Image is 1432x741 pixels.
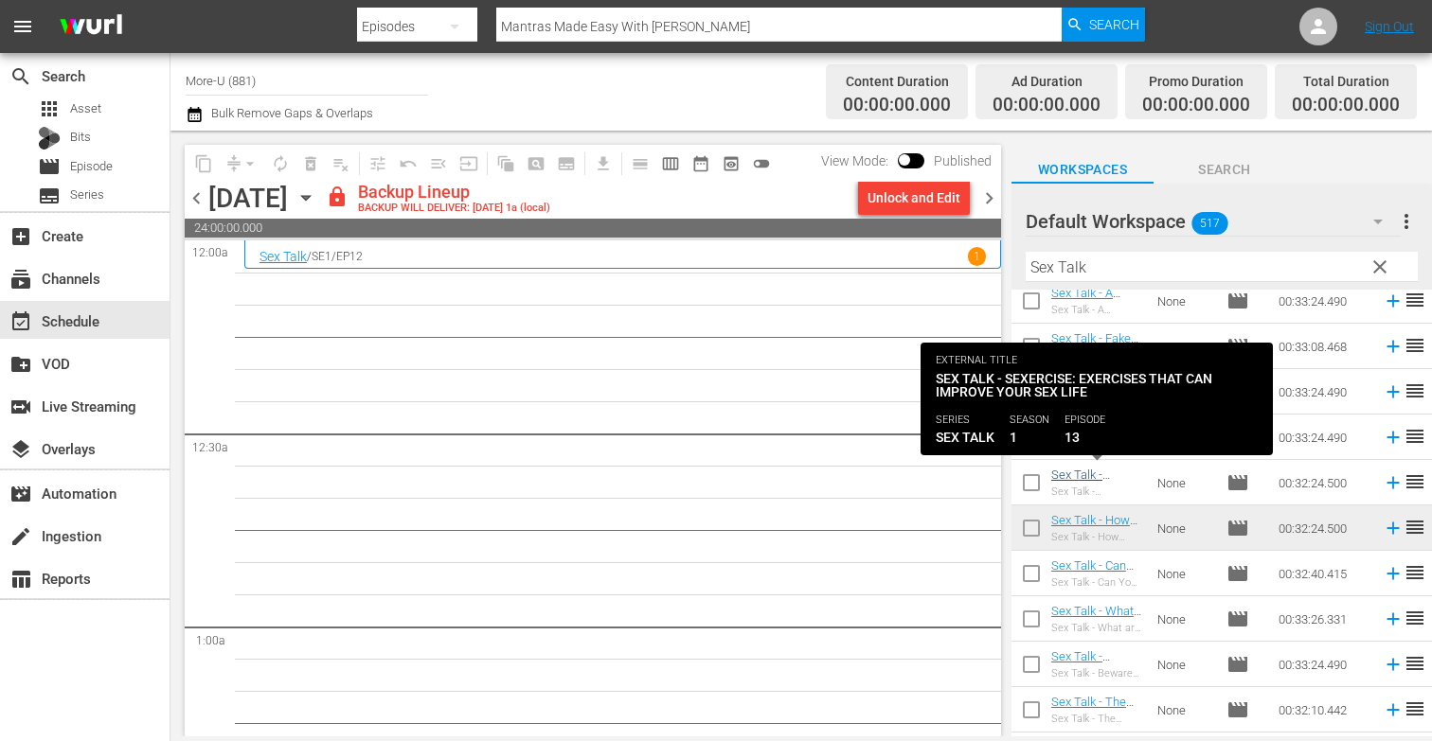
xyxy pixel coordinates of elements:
td: None [1150,505,1219,551]
td: 00:33:24.490 [1271,642,1375,687]
svg: Add to Schedule [1383,427,1404,448]
svg: Add to Schedule [1383,381,1404,402]
td: 00:32:24.500 [1271,460,1375,505]
svg: Add to Schedule [1383,518,1404,538]
a: Sex Talk - How Kissing Can Change Your Sex Life (S1E12) [1051,513,1138,570]
span: Episode [1226,471,1249,494]
span: VOD [9,353,32,376]
a: Sign Out [1365,19,1414,34]
span: Overlays [9,438,32,461]
a: Sex Talk - How Often Do Men Think About Sex? (S1E16) [1051,377,1137,433]
svg: Add to Schedule [1383,563,1404,584]
div: BACKUP WILL DELIVER: [DATE] 1a (local) [358,203,550,215]
span: 517 [1191,203,1227,243]
td: None [1150,415,1219,460]
span: Schedule [9,310,32,333]
td: None [1150,460,1219,505]
span: Episode [70,157,113,176]
div: Sex Talk - Beware of Casual Sex on Vacation [1051,667,1142,679]
span: Published [924,153,1001,168]
span: reorder [1404,652,1426,675]
span: Reports [9,568,32,591]
a: Sex Talk [260,249,307,264]
div: Content Duration [843,68,951,95]
button: more_vert [1395,199,1418,244]
p: EP12 [336,250,363,263]
span: Episode [1226,380,1249,403]
span: Episode [1226,698,1249,721]
span: Copy Lineup [188,149,219,179]
a: Sex Talk - Beware of Casual Sex on Vacation (S1E9) [1051,649,1137,706]
span: Episode [1226,608,1249,630]
span: reorder [1404,334,1426,357]
span: Series [70,185,104,204]
div: Sex Talk - How Often Do Men Think About Sex? [1051,395,1142,407]
span: 00:00:00.000 [1142,95,1250,116]
p: / [307,250,312,263]
span: 00:00:00.000 [1292,95,1400,116]
span: clear [1369,256,1391,278]
span: Asset [70,99,101,118]
span: reorder [1404,289,1426,311]
span: more_vert [1395,210,1418,233]
td: None [1150,324,1219,369]
td: None [1150,596,1219,642]
div: Sex Talk - Can You Want Too Much Sex? [1051,576,1142,589]
span: Search [9,65,32,88]
button: Search [1062,8,1145,42]
button: Unlock and Edit [858,181,970,215]
span: Create [9,225,32,248]
td: 00:33:24.490 [1271,278,1375,324]
span: Episode [38,155,61,178]
div: Sex Talk - Sexercise: Exercises That Can Improve Your Sex Life [1051,485,1142,498]
span: chevron_left [185,186,208,210]
span: Episode [1226,290,1249,312]
span: 00:00:00.000 [843,95,951,116]
span: lock [326,185,349,208]
p: Sex Talk - How Kissing Can Change Your Sex Life (S1E12) [260,266,986,284]
span: toggle_off [752,154,771,173]
span: preview_outlined [722,154,741,173]
div: Unlock and Edit [868,181,960,215]
span: 00:00:00.000 [993,95,1101,116]
div: Promo Duration [1142,68,1250,95]
span: Episode [1226,335,1249,358]
span: Workspaces [1011,158,1154,182]
span: Automation [9,483,32,505]
span: chevron_right [977,186,1001,210]
div: Backup Lineup [358,182,550,203]
span: reorder [1404,379,1426,402]
div: Total Duration [1292,68,1400,95]
a: Sex Talk - Can You Want Too Much Sex? (S1E11) [1051,558,1134,615]
td: None [1150,369,1219,415]
div: Sex Talk - Fake Orgasms: Bad for Women & Men [1051,349,1142,362]
span: Ingestion [9,525,32,548]
span: Episode [1226,517,1249,539]
span: Asset [38,97,61,120]
div: Sex Talk - How Kissing Can Change Your Sex Life [1051,531,1142,543]
svg: Add to Schedule [1383,472,1404,493]
span: Bits [70,128,91,147]
td: 00:32:40.415 [1271,551,1375,596]
span: calendar_view_week_outlined [661,154,680,173]
span: Search [1154,158,1296,182]
button: clear [1364,251,1394,281]
svg: Add to Schedule [1383,291,1404,311]
span: Day Calendar View [618,145,655,182]
span: date_range_outlined [691,154,710,173]
div: Default Workspace [1026,195,1401,248]
span: Bulk Remove Gaps & Overlaps [208,106,373,120]
span: Episode [1226,562,1249,585]
span: reorder [1404,561,1426,584]
td: 00:33:26.331 [1271,596,1375,642]
span: Channels [9,268,32,291]
span: reorder [1404,607,1426,629]
p: SE1 / [312,250,336,263]
span: Search [1089,8,1139,42]
span: reorder [1404,697,1426,720]
td: None [1150,642,1219,687]
span: reorder [1404,516,1426,538]
svg: Add to Schedule [1383,699,1404,720]
div: [DATE] [208,183,288,214]
a: Sex Talk - Sexercise: Exercises That Can Improve Your Sex Life (S1E13) [1051,468,1131,553]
